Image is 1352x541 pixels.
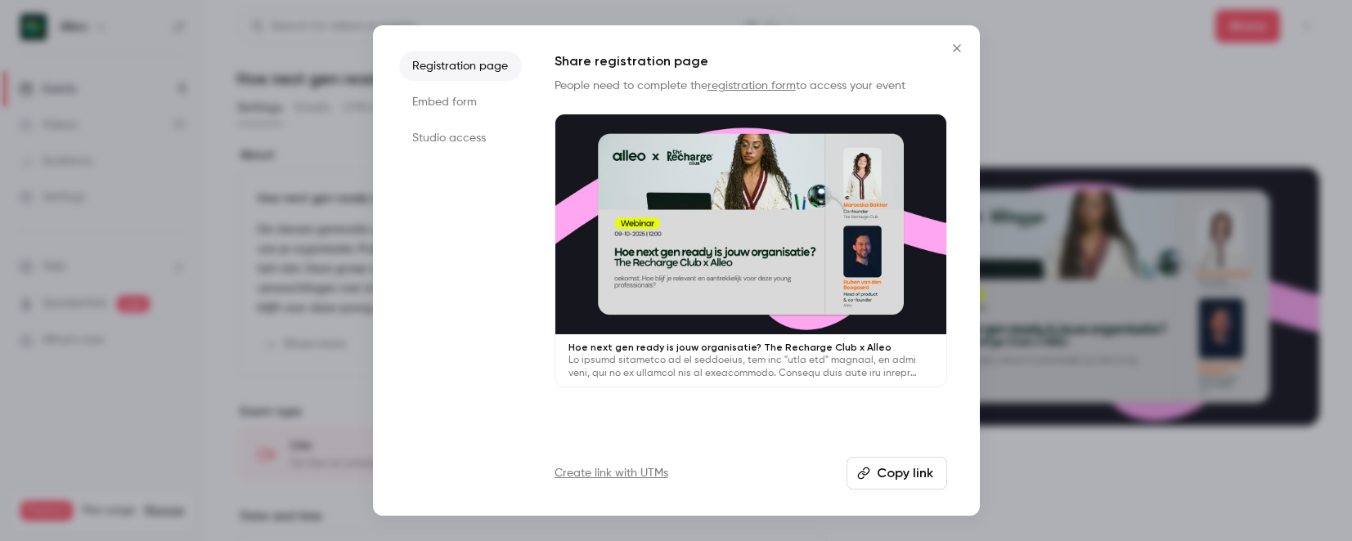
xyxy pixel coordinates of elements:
p: Hoe next gen ready is jouw organisatie? The Recharge Club x Alleo [568,341,933,354]
button: Close [941,32,973,65]
h1: Share registration page [555,51,947,71]
li: Registration page [399,51,522,81]
a: Hoe next gen ready is jouw organisatie? The Recharge Club x AlleoLo ipsumd sitametco ad el seddoe... [555,114,947,387]
a: Create link with UTMs [555,465,668,481]
button: Copy link [847,457,947,490]
li: Embed form [399,87,522,117]
li: Studio access [399,123,522,153]
p: People need to complete the to access your event [555,78,947,94]
a: registration form [707,80,796,92]
p: Lo ipsumd sitametco ad el seddoeius, tem inc "utla etd" magnaal, en admi veni, qui no ex ullamcol... [568,354,933,380]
